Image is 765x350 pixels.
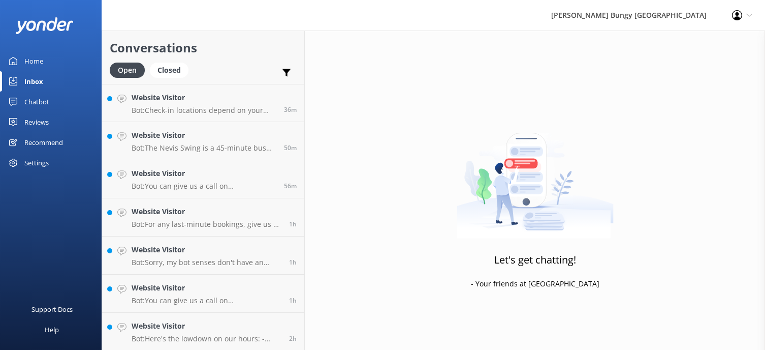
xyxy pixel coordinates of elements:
div: Home [24,51,43,71]
div: Reviews [24,112,49,132]
a: Website VisitorBot:The Nevis Swing is a 45-minute bus ride from downtown [GEOGRAPHIC_DATA]. Our t... [102,122,304,160]
p: - Your friends at [GEOGRAPHIC_DATA] [471,278,599,289]
p: Bot: You can give us a call on [PHONE_NUMBER] or [PHONE_NUMBER] to chat with a crew member. Our o... [132,296,281,305]
h4: Website Visitor [132,92,276,103]
p: Bot: Here's the lowdown on our hours: - [GEOGRAPHIC_DATA] reservations office: Open from 9am - 4.... [132,334,281,343]
div: Recommend [24,132,63,153]
img: yonder-white-logo.png [15,17,74,34]
span: Oct 07 2025 12:36pm (UTC +13:00) Pacific/Auckland [289,334,297,343]
span: Oct 07 2025 01:45pm (UTC +13:00) Pacific/Auckland [289,296,297,305]
h4: Website Visitor [132,282,281,294]
span: Oct 07 2025 02:28pm (UTC +13:00) Pacific/Auckland [284,143,297,152]
p: Bot: For any last-minute bookings, give us a shout at [PHONE_NUMBER]. They'll get you sorted! [132,220,281,229]
a: Website VisitorBot:Sorry, my bot senses don't have an answer for that, please try and rephrase yo... [102,237,304,275]
a: Website VisitorBot:You can give us a call on [PHONE_NUMBER] or [PHONE_NUMBER] to chat with a crew... [102,275,304,313]
p: Bot: You can give us a call on [PHONE_NUMBER] or [PHONE_NUMBER] to chat with a crew member. Our o... [132,182,276,191]
span: Oct 07 2025 02:16pm (UTC +13:00) Pacific/Auckland [289,220,297,228]
div: Help [45,319,59,340]
span: Oct 07 2025 02:42pm (UTC +13:00) Pacific/Auckland [284,105,297,114]
p: Bot: Sorry, my bot senses don't have an answer for that, please try and rephrase your question, I... [132,258,281,267]
p: Bot: The Nevis Swing is a 45-minute bus ride from downtown [GEOGRAPHIC_DATA]. Our transport is th... [132,143,276,153]
div: Settings [24,153,49,173]
h2: Conversations [110,38,297,57]
h4: Website Visitor [132,130,276,141]
a: Website VisitorBot:Check-in locations depend on your adrenaline fix: - [GEOGRAPHIC_DATA]: Base Bu... [102,84,304,122]
div: Inbox [24,71,43,92]
span: Oct 07 2025 02:22pm (UTC +13:00) Pacific/Auckland [284,182,297,190]
h4: Website Visitor [132,320,281,332]
a: Website VisitorBot:For any last-minute bookings, give us a shout at [PHONE_NUMBER]. They'll get y... [102,198,304,237]
h4: Website Visitor [132,168,276,179]
a: Website VisitorBot:You can give us a call on [PHONE_NUMBER] or [PHONE_NUMBER] to chat with a crew... [102,160,304,198]
h3: Let's get chatting! [494,252,576,268]
h4: Website Visitor [132,244,281,255]
div: Closed [150,63,188,78]
h4: Website Visitor [132,206,281,217]
div: Chatbot [24,92,49,112]
div: Open [110,63,145,78]
a: Closed [150,64,194,75]
p: Bot: Check-in locations depend on your adrenaline fix: - [GEOGRAPHIC_DATA]: Base Building, [STREE... [132,106,276,115]
span: Oct 07 2025 02:10pm (UTC +13:00) Pacific/Auckland [289,258,297,267]
div: Support Docs [31,299,73,319]
img: artwork of a man stealing a conversation from at giant smartphone [457,111,614,239]
a: Open [110,64,150,75]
